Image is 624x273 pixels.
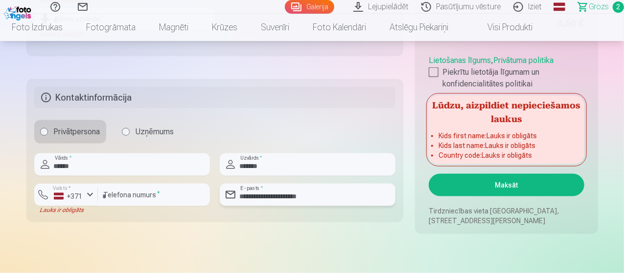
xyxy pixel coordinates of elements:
[429,66,584,90] label: Piekrītu lietotāja līgumam un konfidencialitātes politikai
[34,206,98,214] div: Lauks ir obligāts
[301,14,378,41] a: Foto kalendāri
[429,51,584,90] div: ,
[429,174,584,196] button: Maksāt
[40,128,48,136] input: Privātpersona
[74,14,147,41] a: Fotogrāmata
[4,4,34,21] img: /fa1
[439,131,574,141] li: Kids first name : Lauks ir obligāts
[34,120,106,144] label: Privātpersona
[439,150,574,160] li: Country code : Lauks ir obligāts
[249,14,301,41] a: Suvenīri
[429,56,491,65] a: Lietošanas līgums
[122,128,130,136] input: Uzņēmums
[116,120,180,144] label: Uzņēmums
[200,14,249,41] a: Krūzes
[429,206,584,226] p: Tirdzniecības vieta [GEOGRAPHIC_DATA], [STREET_ADDRESS][PERSON_NAME]
[439,141,574,150] li: Kids last name : Lauks ir obligāts
[54,191,83,201] div: +371
[378,14,460,41] a: Atslēgu piekariņi
[34,184,98,206] button: Valsts*+371
[493,56,554,65] a: Privātuma politika
[147,14,200,41] a: Magnēti
[460,14,544,41] a: Visi produkti
[34,87,396,108] h5: Kontaktinformācija
[429,96,584,127] h5: Lūdzu, aizpildiet nepieciešamos laukus
[613,1,624,13] span: 2
[50,185,74,192] label: Valsts
[589,1,609,13] span: Grozs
